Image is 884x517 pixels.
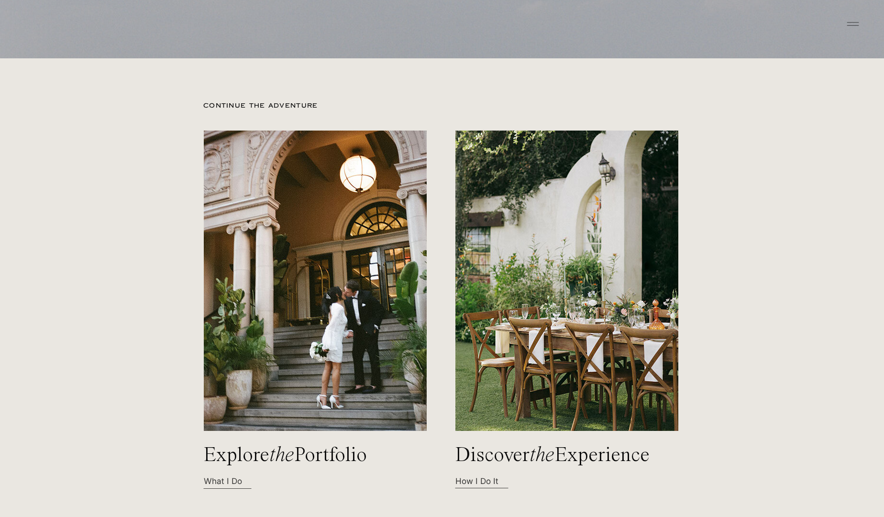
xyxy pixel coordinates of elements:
i: the [304,91,375,150]
a: DiscovertheExperience [455,445,663,466]
img: Descriptive Alt Text [204,131,427,431]
p: ATION [284,211,581,310]
h2: Explore Portfolio [203,445,391,462]
p: the [379,74,584,173]
a: What I Do [204,475,287,485]
a: CONTINUE THE ADVENTURE [203,101,347,114]
a: ExplorethePortfolio [203,445,391,462]
i: the [269,445,294,466]
h2: Discover Experience [455,445,663,466]
h1: ABOUT BRAND [269,41,615,182]
img: Descriptive Alt Text [455,131,678,431]
a: How I Do It [455,475,539,485]
i: the [530,445,554,466]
